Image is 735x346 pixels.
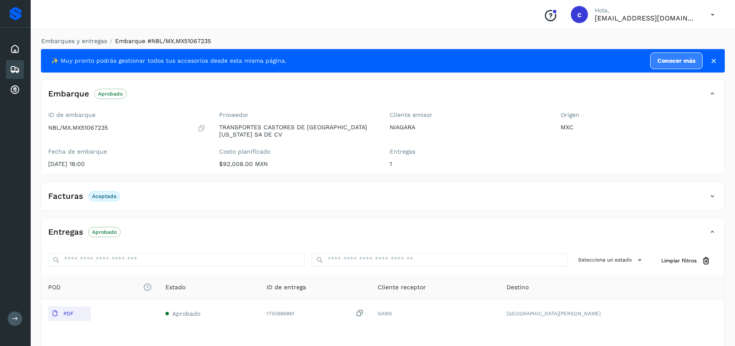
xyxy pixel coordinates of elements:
[378,283,426,292] span: Cliente receptor
[595,14,697,22] p: cuentasespeciales8_met@castores.com.mx
[390,148,547,155] label: Entregas
[41,38,107,44] a: Embarques y entregas
[41,87,724,108] div: EmbarqueAprobado
[219,148,376,155] label: Costo planificado
[266,283,306,292] span: ID de entrega
[390,111,547,119] label: Cliente emisor
[506,283,529,292] span: Destino
[6,81,24,99] div: Cuentas por cobrar
[371,299,500,328] td: SAMS
[172,310,200,317] span: Aprobado
[51,56,286,65] span: ✨ Muy pronto podrás gestionar todos tus accesorios desde esta misma página.
[266,309,364,318] div: 1750996861
[595,7,697,14] p: Hola,
[41,225,724,246] div: EntregasAprobado
[500,299,724,328] td: [GEOGRAPHIC_DATA][PERSON_NAME]
[48,227,83,237] h4: Entregas
[561,124,718,131] p: MXC
[661,257,697,265] span: Limpiar filtros
[48,148,205,155] label: Fecha de embarque
[115,38,211,44] span: Embarque #NBL/MX.MX51067235
[390,160,547,168] p: 1
[48,124,108,131] p: NBL/MX.MX51067235
[48,306,91,321] button: PDF
[92,229,117,235] p: Aprobado
[64,311,73,317] p: PDF
[561,111,718,119] label: Origen
[390,124,547,131] p: NIAGARA
[6,40,24,58] div: Inicio
[48,160,205,168] p: [DATE] 18:00
[219,124,376,138] p: TRANSPORTES CASTORES DE [GEOGRAPHIC_DATA][US_STATE] SA DE CV
[654,253,718,269] button: Limpiar filtros
[575,253,648,267] button: Selecciona un estado
[48,89,89,99] h4: Embarque
[165,283,185,292] span: Estado
[41,37,725,46] nav: breadcrumb
[219,111,376,119] label: Proveedor
[650,52,703,69] a: Conocer más
[48,111,205,119] label: ID de embarque
[48,283,152,292] span: POD
[219,160,376,168] p: $92,008.00 MXN
[6,60,24,79] div: Embarques
[41,189,724,210] div: FacturasAceptada
[98,91,123,97] p: Aprobado
[92,193,116,199] p: Aceptada
[48,192,83,201] h4: Facturas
